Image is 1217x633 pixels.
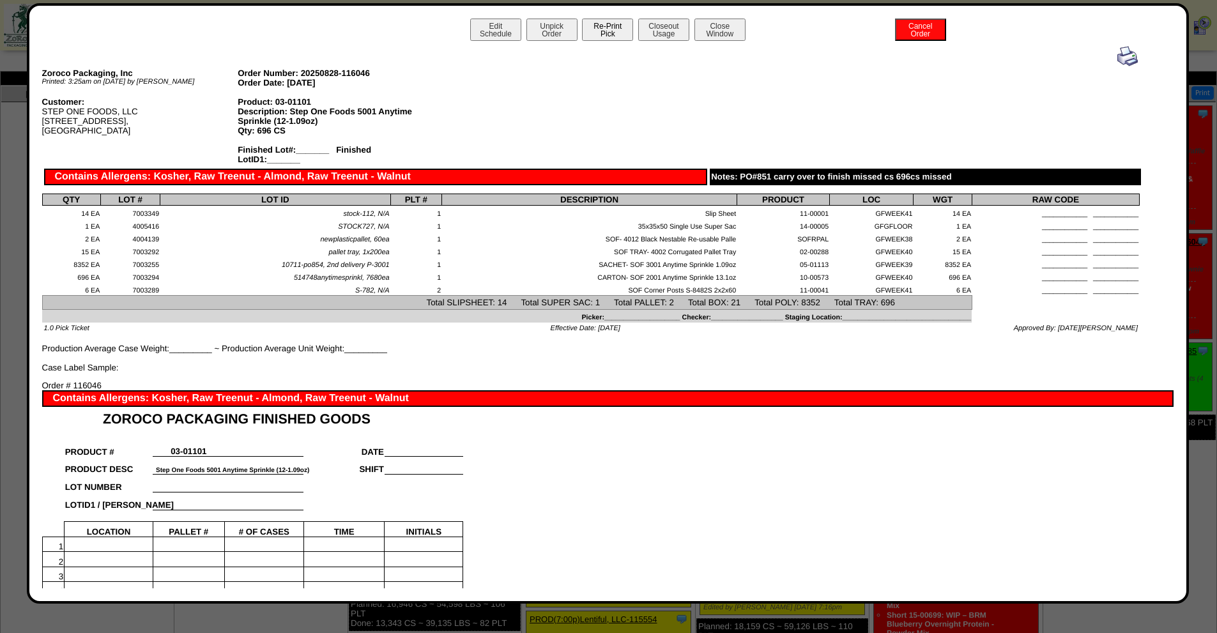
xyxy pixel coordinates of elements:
td: 15 EA [42,244,101,257]
td: ____________ ____________ [972,257,1139,270]
span: pallet tray, 1x200ea [329,248,390,256]
div: Qty: 696 CS [238,126,434,135]
td: 8352 EA [914,257,972,270]
td: ____________ ____________ [972,218,1139,231]
td: 1 [390,231,442,244]
td: 10-00573 [737,270,830,282]
td: SOF- 4012 Black Nestable Re-usable Palle [442,231,737,244]
span: Approved By: [DATE][PERSON_NAME] [1014,324,1138,332]
div: Finished Lot#:_______ Finished LotID1:_______ [238,145,434,164]
div: Contains Allergens: Kosher, Raw Treenut - Almond, Raw Treenut - Walnut [42,390,1174,407]
td: Picker:____________________ Checker:___________________ Staging Location:________________________... [42,309,972,322]
td: Total SLIPSHEET: 14 Total SUPER SAC: 1 Total PALLET: 2 Total BOX: 21 Total POLY: 8352 Total TRAY:... [42,296,972,309]
button: CloseWindow [694,19,746,41]
td: LOTID1 / [PERSON_NAME] [65,492,153,510]
td: 03-01101 [153,439,224,457]
td: Slip Sheet [442,206,737,218]
td: PALLET # [153,521,224,537]
td: ZOROCO PACKAGING FINISHED GOODS [65,407,463,427]
img: print.gif [1117,46,1138,66]
td: 8352 EA [42,257,101,270]
td: 1 [390,206,442,218]
div: Customer: [42,97,238,107]
td: 6 EA [914,282,972,295]
td: 14-00005 [737,218,830,231]
td: 7003349 [101,206,160,218]
td: 02-00288 [737,244,830,257]
td: 11-00041 [737,282,830,295]
div: Printed: 3:25am on [DATE] by [PERSON_NAME] [42,78,238,86]
div: Notes: PO#851 carry over to finish missed cs 696cs missed [710,169,1142,185]
span: 1.0 Pick Ticket [44,324,89,332]
span: newplasticpallet, 60ea [320,236,389,243]
td: 1 EA [914,218,972,231]
td: GFWEEK39 [829,257,913,270]
td: TIME [303,521,385,537]
td: GFWEEK41 [829,206,913,218]
div: Contains Allergens: Kosher, Raw Treenut - Almond, Raw Treenut - Walnut [44,169,707,185]
td: DATE [303,439,385,457]
td: 6 EA [42,282,101,295]
th: PRODUCT [737,194,830,206]
td: ____________ ____________ [972,244,1139,257]
td: 7003289 [101,282,160,295]
button: UnpickOrder [526,19,578,41]
button: EditSchedule [470,19,521,41]
th: QTY [42,194,101,206]
span: 514748anytimesprinkl, 7680ea [294,274,390,282]
td: 15 EA [914,244,972,257]
td: LOCATION [65,521,153,537]
td: ____________ ____________ [972,270,1139,282]
font: Step One Foods 5001 Anytime Sprinkle (12-1.09oz) [156,467,309,474]
div: STEP ONE FOODS, LLC [STREET_ADDRESS], [GEOGRAPHIC_DATA] [42,97,238,135]
th: LOT # [101,194,160,206]
td: GFGFLOOR [829,218,913,231]
td: 696 EA [914,270,972,282]
div: Order Date: [DATE] [238,78,434,88]
td: 35x35x50 Single Use Super Sac [442,218,737,231]
button: CloseoutUsage [638,19,689,41]
div: Zoroco Packaging, Inc [42,68,238,78]
td: GFWEEK41 [829,282,913,295]
td: SACHET- SOF 3001 Anytime Sprinkle 1.09oz [442,257,737,270]
td: 2 EA [42,231,101,244]
td: 4004139 [101,231,160,244]
td: LOT NUMBER [65,474,153,492]
span: Effective Date: [DATE] [551,324,620,332]
td: 4 [42,582,65,597]
button: Re-PrintPick [582,19,633,41]
span: STOCK727, N/A [338,223,390,231]
th: LOT ID [160,194,390,206]
td: ____________ ____________ [972,206,1139,218]
td: 11-00001 [737,206,830,218]
button: CancelOrder [895,19,946,41]
td: 7003292 [101,244,160,257]
th: DESCRIPTION [442,194,737,206]
td: SOF TRAY- 4002 Corrugated Pallet Tray [442,244,737,257]
td: SOFRPAL [737,231,830,244]
td: PRODUCT DESC [65,457,153,475]
div: Order Number: 20250828-116046 [238,68,434,78]
td: 1 [390,218,442,231]
td: 1 [390,244,442,257]
td: 2 [42,552,65,567]
span: stock-112, N/A [344,210,390,218]
td: 1 [390,257,442,270]
td: ____________ ____________ [972,231,1139,244]
a: CloseWindow [693,29,747,38]
td: SOF Corner Posts S-8482S 2x2x60 [442,282,737,295]
th: WGT [914,194,972,206]
td: ____________ ____________ [972,282,1139,295]
td: GFWEEK40 [829,270,913,282]
td: 3 [42,567,65,581]
td: SHIFT [303,457,385,475]
td: 7003294 [101,270,160,282]
td: 1 EA [42,218,101,231]
td: 696 EA [42,270,101,282]
td: 2 EA [914,231,972,244]
td: GFWEEK40 [829,244,913,257]
td: 2 [390,282,442,295]
td: 05-01113 [737,257,830,270]
td: # OF CASES [224,521,303,537]
th: RAW CODE [972,194,1139,206]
